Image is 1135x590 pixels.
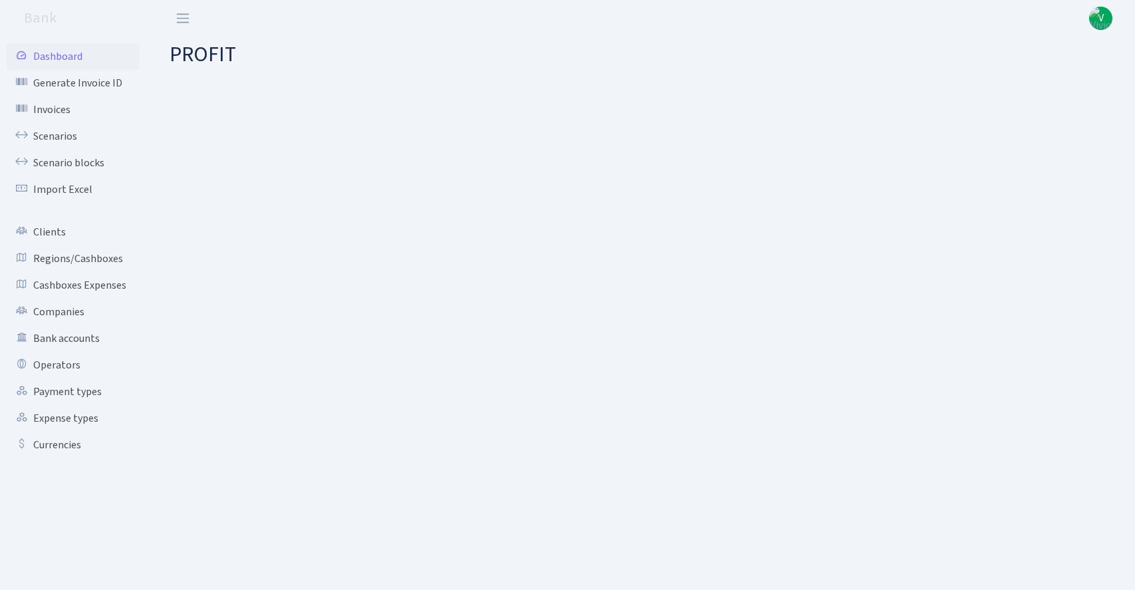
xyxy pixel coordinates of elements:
a: Scenario blocks [7,150,140,176]
a: Cashboxes Expenses [7,272,140,299]
a: V [1089,7,1112,30]
span: PROFIT [170,39,236,70]
a: Bank accounts [7,325,140,352]
a: Currencies [7,432,140,458]
a: Operators [7,352,140,378]
a: Companies [7,299,140,325]
button: Toggle navigation [166,7,199,29]
a: Payment types [7,378,140,405]
a: Expense types [7,405,140,432]
a: Clients [7,219,140,245]
a: Dashboard [7,43,140,70]
a: Import Excel [7,176,140,203]
a: Scenarios [7,123,140,150]
a: Regions/Cashboxes [7,245,140,272]
a: Generate Invoice ID [7,70,140,96]
img: Vivio [1089,7,1112,30]
a: Invoices [7,96,140,123]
